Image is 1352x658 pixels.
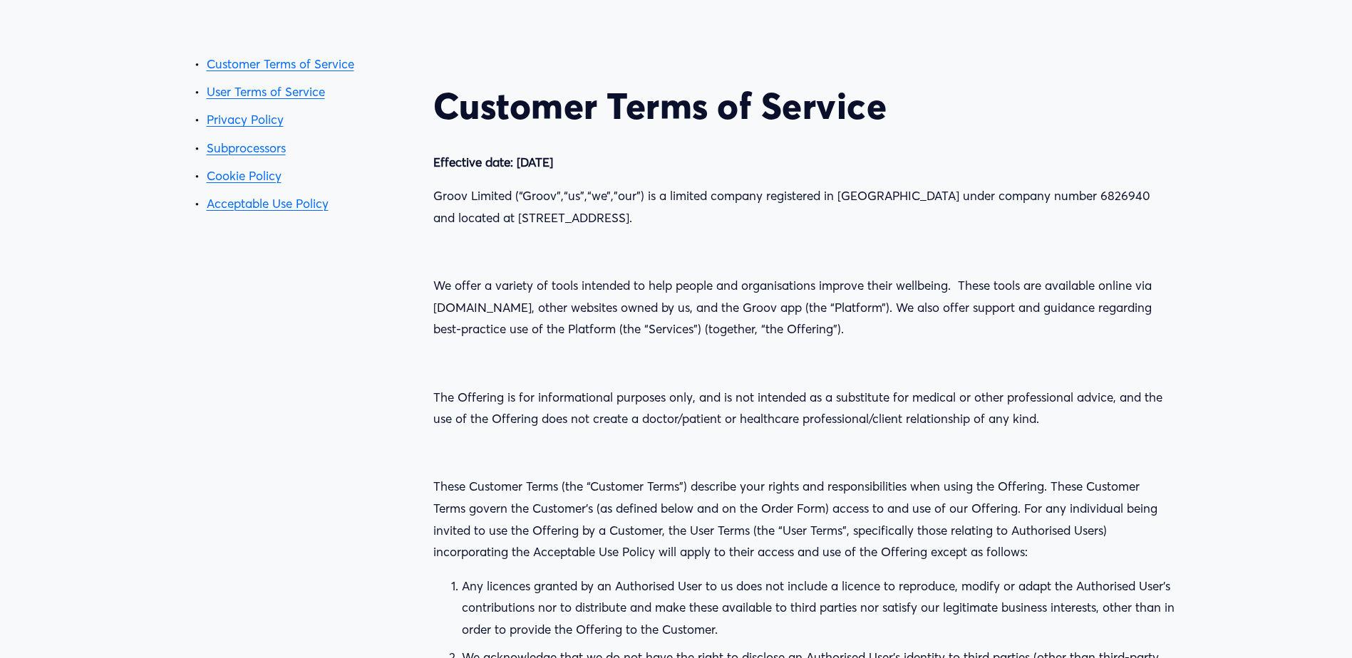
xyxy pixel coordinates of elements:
a: Acceptable Use Policy [207,196,329,211]
p: We offer a variety of tools intended to help people and organisations improve their wellbeing. Th... [433,275,1175,340]
p: Any licences granted by an Authorised User to us does not include a licence to reproduce, modify ... [462,575,1175,641]
a: Customer Terms of Service [207,56,354,71]
p: These Customer Terms (the “Customer Terms”) describe your rights and responsibilities when using ... [433,476,1175,563]
a: User Terms of Service [207,84,325,99]
a: Subprocessors [207,140,286,155]
strong: Effective date: [DATE] [433,155,553,169]
p: Groov Limited (“Groov”,“us”,“we”,”our”) is a limited company registered in [GEOGRAPHIC_DATA] unde... [433,185,1175,229]
p: The Offering is for informational purposes only, and is not intended as a substitute for medical ... [433,387,1175,430]
h2: Customer Terms of Service [433,84,1175,127]
a: Cookie Policy [207,168,282,183]
a: Privacy Policy [207,112,284,127]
